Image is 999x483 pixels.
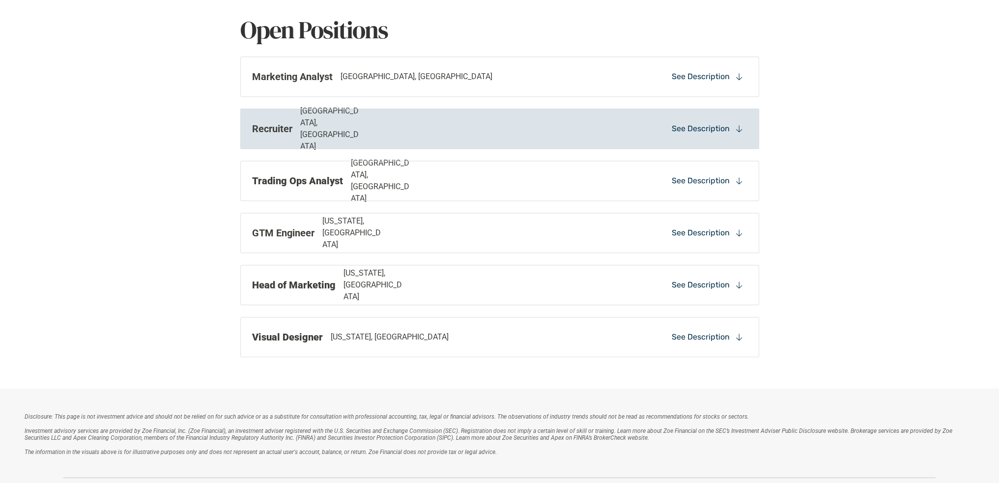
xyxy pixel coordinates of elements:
[672,227,730,238] p: See Description
[341,71,492,83] p: [GEOGRAPHIC_DATA], [GEOGRAPHIC_DATA]
[252,69,333,84] p: Marketing Analyst
[672,332,730,342] p: See Description
[240,15,759,45] h1: Open Positions
[351,157,413,204] p: [GEOGRAPHIC_DATA], [GEOGRAPHIC_DATA]
[252,175,343,187] strong: Trading Ops Analyst
[343,267,406,303] p: [US_STATE], [GEOGRAPHIC_DATA]
[672,71,730,82] p: See Description
[300,105,363,152] p: [GEOGRAPHIC_DATA], [GEOGRAPHIC_DATA]
[322,215,385,251] p: [US_STATE], [GEOGRAPHIC_DATA]
[331,331,449,343] p: [US_STATE], [GEOGRAPHIC_DATA]
[252,226,314,240] p: GTM Engineer
[672,175,730,186] p: See Description
[25,427,954,441] em: Investment advisory services are provided by Zoe Financial, Inc. (Zoe Financial), an investment a...
[25,413,749,420] em: Disclosure: This page is not investment advice and should not be relied on for such advice or as ...
[672,280,730,290] p: See Description
[252,331,323,343] strong: Visual Designer
[252,121,292,136] p: Recruiter
[252,279,336,291] strong: Head of Marketing
[25,449,497,455] em: The information in the visuals above is for illustrative purposes only and does not represent an ...
[672,123,730,134] p: See Description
